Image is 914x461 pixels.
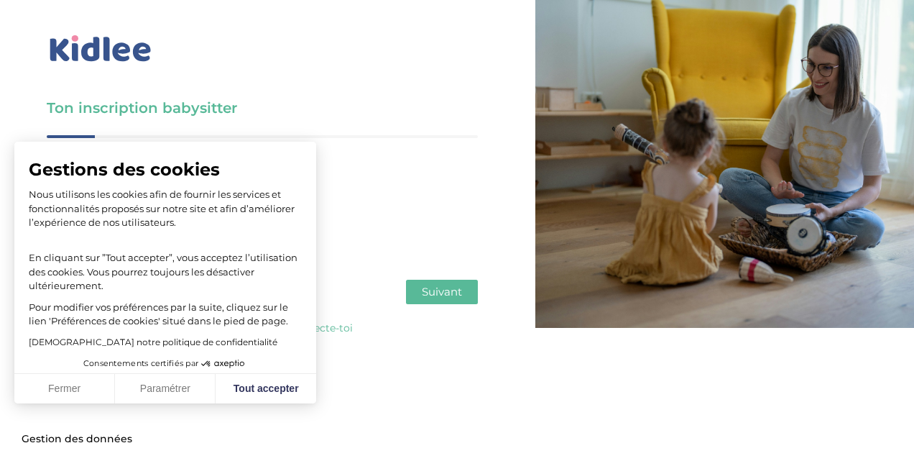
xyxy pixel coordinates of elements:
[22,433,132,446] span: Gestion des données
[47,32,154,65] img: logo_kidlee_bleu
[287,321,353,334] a: Connecte-toi
[115,374,216,404] button: Paramétrer
[76,355,254,373] button: Consentements certifiés par
[13,424,141,455] button: Fermer le widget sans consentement
[29,301,302,329] p: Pour modifier vos préférences par la suite, cliquez sur le lien 'Préférences de cookies' situé da...
[83,360,198,368] span: Consentements certifiés par
[216,374,316,404] button: Tout accepter
[422,285,462,298] span: Suivant
[29,237,302,293] p: En cliquant sur ”Tout accepter”, vous acceptez l’utilisation des cookies. Vous pourrez toujours l...
[29,188,302,230] p: Nous utilisons les cookies afin de fournir les services et fonctionnalités proposés sur notre sit...
[29,337,277,347] a: [DEMOGRAPHIC_DATA] notre politique de confidentialité
[47,98,478,118] h3: Ton inscription babysitter
[29,159,302,181] span: Gestions des cookies
[14,374,115,404] button: Fermer
[406,280,478,304] button: Suivant
[201,342,244,385] svg: Axeptio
